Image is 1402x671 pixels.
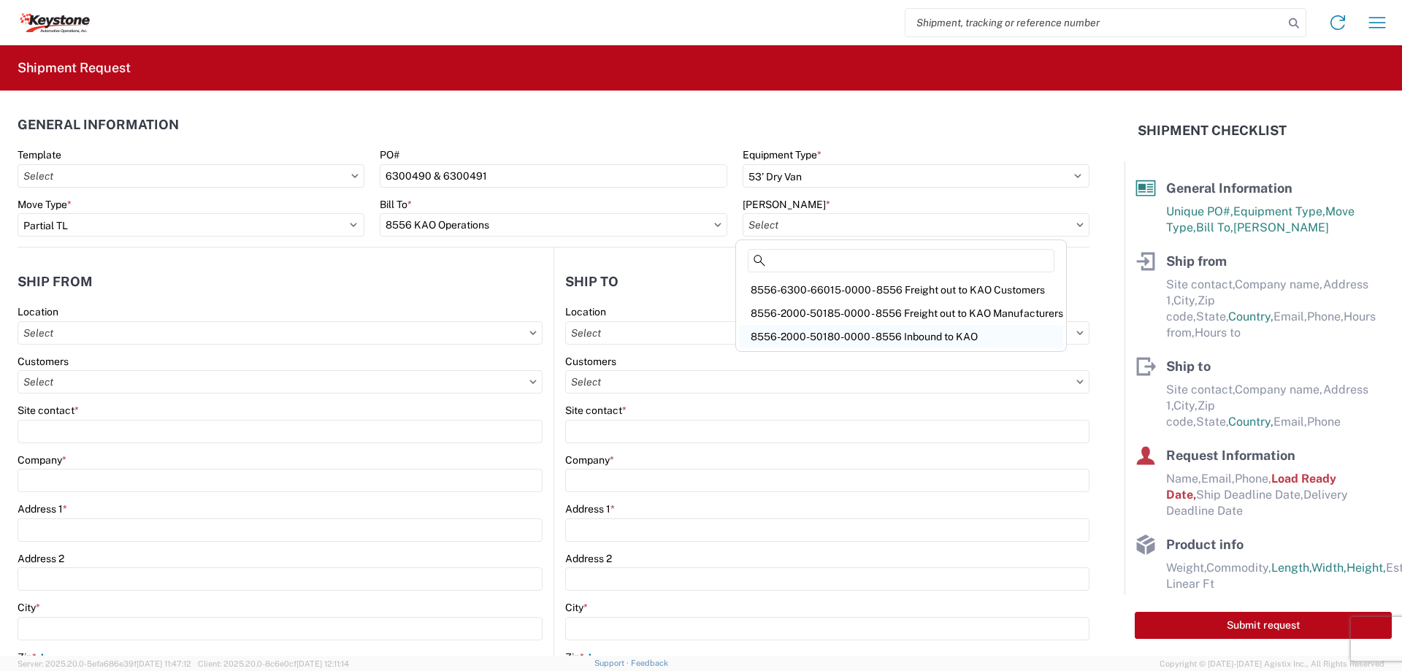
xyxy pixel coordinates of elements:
[198,659,349,668] span: Client: 2025.20.0-8c6e0cf
[905,9,1284,37] input: Shipment, tracking or reference number
[18,453,66,467] label: Company
[1166,472,1201,486] span: Name,
[18,164,364,188] input: Select
[380,148,399,161] label: PO#
[1166,448,1295,463] span: Request Information
[743,198,830,211] label: [PERSON_NAME]
[1307,310,1344,323] span: Phone,
[137,659,191,668] span: [DATE] 11:47:12
[1173,294,1198,307] span: City,
[743,148,821,161] label: Equipment Type
[565,552,612,565] label: Address 2
[565,305,606,318] label: Location
[565,275,618,289] h2: Ship to
[1166,537,1244,552] span: Product info
[739,278,1063,302] div: 8556-6300-66015-0000 - 8556 Freight out to KAO Customers
[1235,277,1323,291] span: Company name,
[18,552,64,565] label: Address 2
[18,305,58,318] label: Location
[1201,472,1235,486] span: Email,
[1206,561,1271,575] span: Commodity,
[18,370,543,394] input: Select
[18,148,61,161] label: Template
[18,275,93,289] h2: Ship from
[1166,204,1233,218] span: Unique PO#,
[18,321,543,345] input: Select
[18,404,79,417] label: Site contact
[565,404,627,417] label: Site contact
[565,370,1089,394] input: Select
[1196,221,1233,234] span: Bill To,
[1271,561,1311,575] span: Length,
[1235,472,1271,486] span: Phone,
[1347,561,1386,575] span: Height,
[1228,310,1273,323] span: Country,
[743,213,1089,237] input: Select
[380,198,412,211] label: Bill To
[1233,221,1329,234] span: [PERSON_NAME]
[1138,122,1287,139] h2: Shipment Checklist
[18,118,179,132] h2: General Information
[18,659,191,668] span: Server: 2025.20.0-5efa686e39f
[1166,561,1206,575] span: Weight,
[1196,310,1228,323] span: State,
[18,355,69,368] label: Customers
[1166,277,1235,291] span: Site contact,
[739,302,1063,325] div: 8556-2000-50185-0000 - 8556 Freight out to KAO Manufacturers
[565,453,614,467] label: Company
[1166,358,1211,374] span: Ship to
[565,601,588,614] label: City
[1273,310,1307,323] span: Email,
[739,325,1063,348] div: 8556-2000-50180-0000 - 8556 Inbound to KAO
[18,198,72,211] label: Move Type
[1307,415,1341,429] span: Phone
[1235,383,1323,396] span: Company name,
[1311,561,1347,575] span: Width,
[1233,204,1325,218] span: Equipment Type,
[18,59,131,77] h2: Shipment Request
[1135,612,1392,639] button: Submit request
[1228,415,1273,429] span: Country,
[380,213,727,237] input: Select
[1166,180,1292,196] span: General Information
[296,659,349,668] span: [DATE] 12:11:14
[565,651,596,664] label: Zip
[1273,415,1307,429] span: Email,
[18,601,40,614] label: City
[565,321,1089,345] input: Select
[1196,488,1303,502] span: Ship Deadline Date,
[1196,415,1228,429] span: State,
[631,659,668,667] a: Feedback
[565,502,615,515] label: Address 1
[18,502,67,515] label: Address 1
[18,651,48,664] label: Zip
[565,355,616,368] label: Customers
[1166,253,1227,269] span: Ship from
[1173,399,1198,413] span: City,
[1195,326,1241,340] span: Hours to
[1166,383,1235,396] span: Site contact,
[594,659,631,667] a: Support
[1160,657,1384,670] span: Copyright © [DATE]-[DATE] Agistix Inc., All Rights Reserved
